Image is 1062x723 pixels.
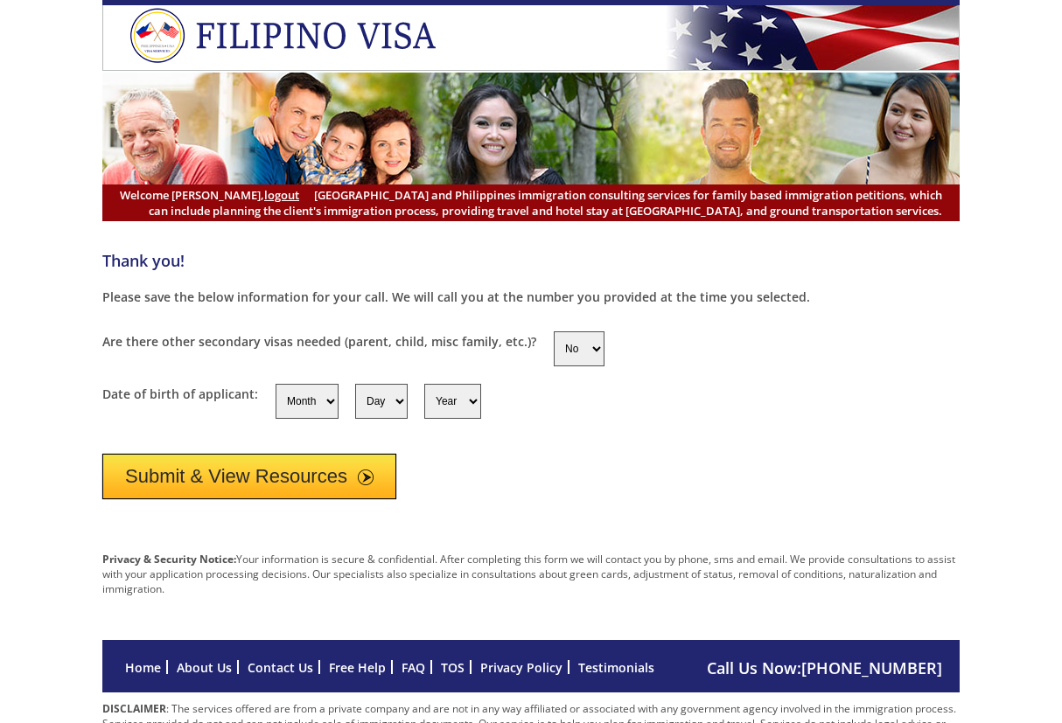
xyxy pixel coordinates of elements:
[578,659,654,676] a: Testimonials
[102,454,396,499] button: Submit & View Resources
[248,659,313,676] a: Contact Us
[177,659,232,676] a: About Us
[480,659,562,676] a: Privacy Policy
[329,659,386,676] a: Free Help
[102,552,236,567] strong: Privacy & Security Notice:
[102,333,536,350] label: Are there other secondary visas needed (parent, child, misc family, etc.)?
[264,187,299,203] a: logout
[120,187,942,219] span: [GEOGRAPHIC_DATA] and Philippines immigration consulting services for family based immigration pe...
[102,250,960,271] h4: Thank you!
[102,552,960,596] p: Your information is secure & confidential. After completing this form we will contact you by phon...
[801,657,942,678] a: [PHONE_NUMBER]
[120,187,299,203] span: Welcome [PERSON_NAME],
[441,659,465,676] a: TOS
[402,659,425,676] a: FAQ
[125,659,161,676] a: Home
[707,657,942,678] span: Call Us Now:
[102,701,166,716] strong: DISCLAIMER
[102,386,258,402] label: Date of birth of applicant:
[102,289,960,305] p: Please save the below information for your call. We will call you at the number you provided at t...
